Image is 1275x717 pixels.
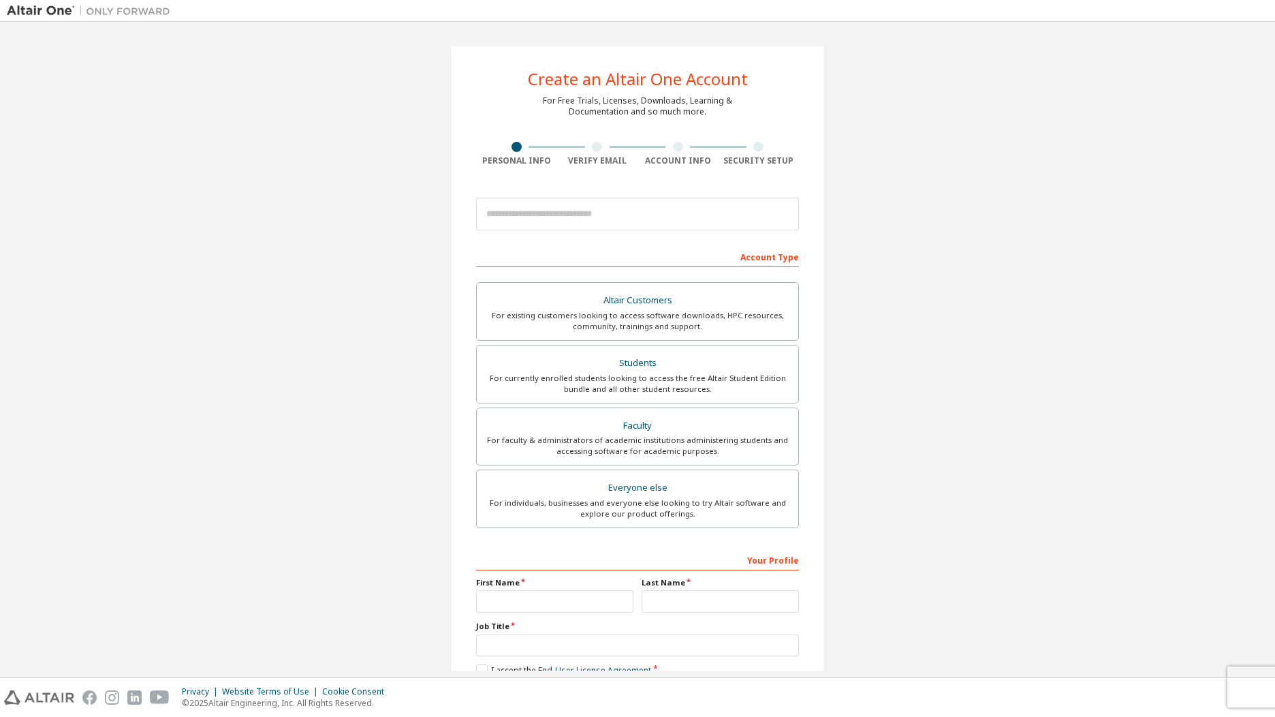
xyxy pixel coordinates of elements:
div: For individuals, businesses and everyone else looking to try Altair software and explore our prod... [485,498,790,519]
label: Job Title [476,621,799,632]
div: Everyone else [485,478,790,498]
div: Account Type [476,245,799,267]
div: Students [485,354,790,373]
div: Your Profile [476,549,799,570]
img: instagram.svg [105,690,119,705]
img: youtube.svg [150,690,170,705]
div: For currently enrolled students looking to access the free Altair Student Edition bundle and all ... [485,373,790,395]
div: Create an Altair One Account [528,71,748,87]
div: For Free Trials, Licenses, Downloads, Learning & Documentation and so much more. [543,95,732,117]
a: End-User License Agreement [538,665,651,676]
label: First Name [476,577,633,588]
div: Website Terms of Use [222,686,322,697]
label: I accept the [476,665,651,676]
div: Faculty [485,416,790,436]
div: Account Info [637,155,719,166]
img: Altair One [7,4,177,18]
label: Last Name [642,577,799,588]
img: facebook.svg [82,690,97,705]
div: For existing customers looking to access software downloads, HPC resources, community, trainings ... [485,310,790,332]
p: © 2025 Altair Engineering, Inc. All Rights Reserved. [182,697,392,709]
div: Personal Info [476,155,557,166]
div: For faculty & administrators of academic institutions administering students and accessing softwa... [485,435,790,457]
div: Verify Email [557,155,638,166]
div: Privacy [182,686,222,697]
img: altair_logo.svg [4,690,74,705]
img: linkedin.svg [127,690,142,705]
div: Security Setup [719,155,800,166]
div: Cookie Consent [322,686,392,697]
div: Altair Customers [485,291,790,310]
